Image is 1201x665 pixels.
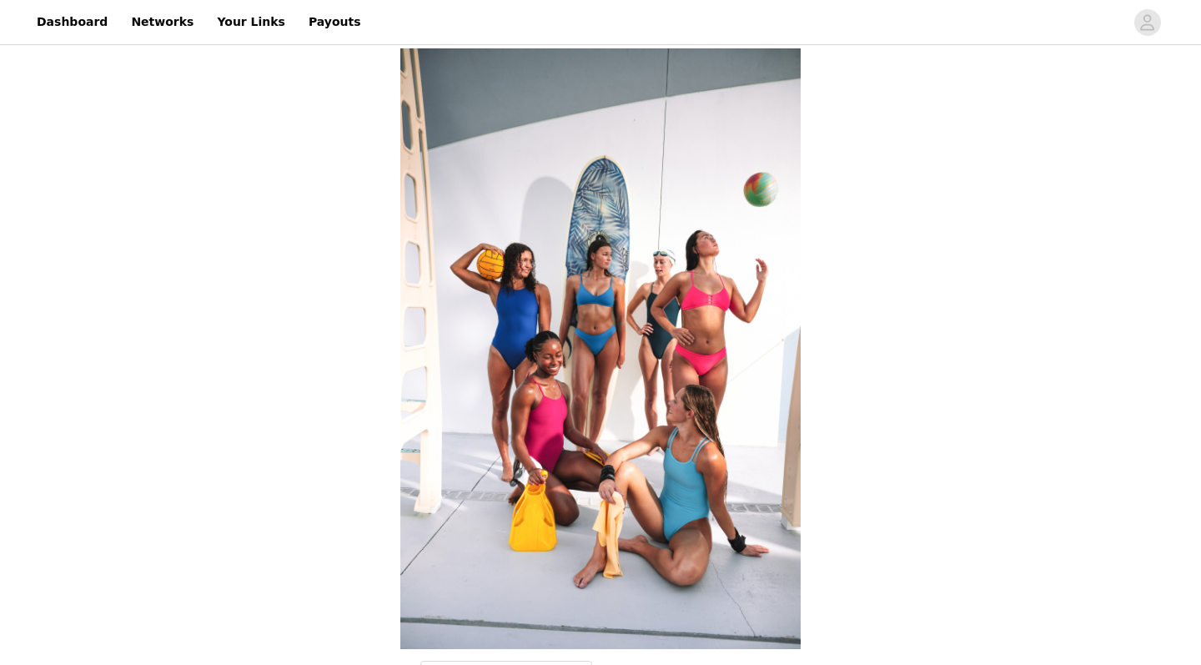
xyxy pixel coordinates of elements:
div: avatar [1139,9,1155,36]
img: campaign image [400,48,801,649]
a: Networks [121,3,204,41]
a: Your Links [207,3,295,41]
a: Dashboard [27,3,118,41]
a: Payouts [299,3,371,41]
